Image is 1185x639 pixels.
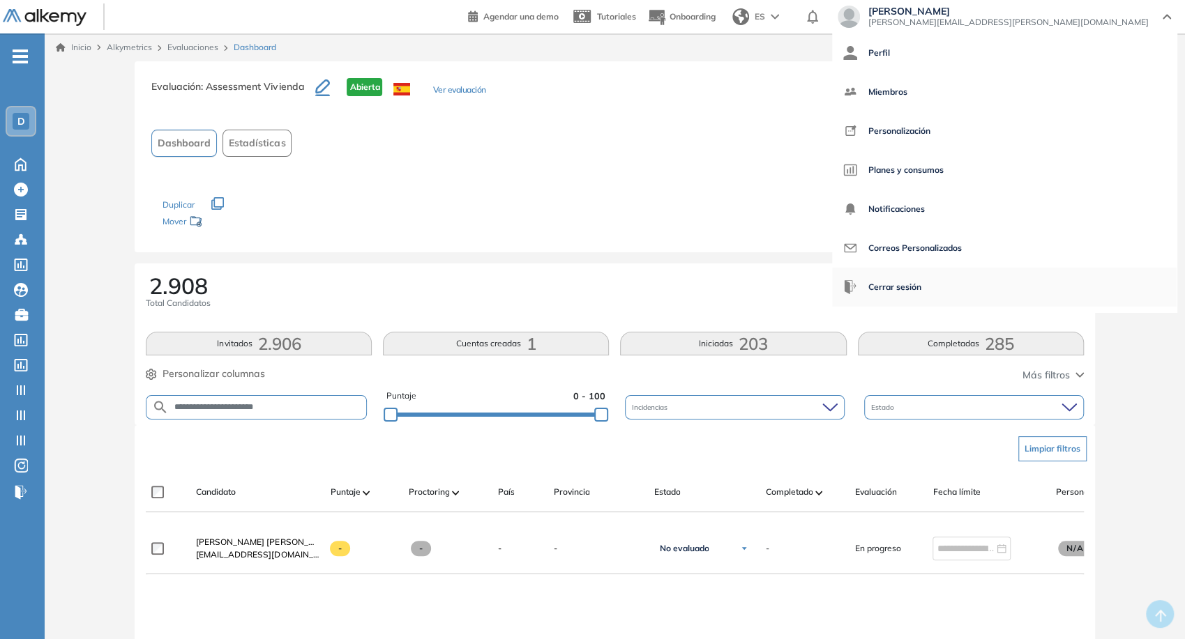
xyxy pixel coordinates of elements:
span: Candidato [196,486,236,498]
button: Limpiar filtros [1018,436,1087,461]
span: Abierta [347,78,382,96]
span: N/A [1058,541,1092,556]
span: - [411,541,431,556]
span: Completado [765,486,813,498]
span: No evaluado [659,543,709,554]
span: Proctoring [408,486,449,498]
span: : Assessment Vivienda [201,80,304,93]
button: Estadísticas [222,130,292,157]
button: Más filtros [1022,368,1084,383]
img: [missing "en.ARROW_ALT" translation] [452,491,459,495]
button: Invitados2.906 [146,332,372,355]
a: Perfil [843,36,1165,70]
span: 2.908 [149,275,208,297]
span: - [553,542,642,555]
a: Inicio [56,41,91,54]
span: Más filtros [1022,368,1070,383]
img: icon [843,163,857,177]
span: - [497,542,501,555]
span: En progreso [854,542,900,555]
i: - [13,55,28,58]
a: Evaluaciones [167,42,218,52]
button: Completadas285 [858,332,1084,355]
img: icon [843,85,857,99]
span: 0 - 100 [573,390,605,403]
button: Onboarding [647,2,716,32]
span: Estado [871,402,897,413]
span: ES [755,10,765,23]
span: [PERSON_NAME][EMAIL_ADDRESS][PERSON_NAME][DOMAIN_NAME] [868,17,1149,28]
a: Notificaciones [843,192,1165,226]
img: icon [843,241,857,255]
span: Onboarding [670,11,716,22]
span: Puntaje [330,486,360,498]
a: Correos Personalizados [843,231,1165,265]
span: [PERSON_NAME] [PERSON_NAME][EMAIL_ADDRESS][DOMAIN_NAME] [196,537,478,547]
span: Personas - [PERSON_NAME] [1055,486,1129,498]
img: ESP [393,83,410,95]
img: icon [843,46,857,60]
span: Dashboard [158,136,211,151]
button: Personalizar columnas [146,367,265,381]
img: SEARCH_ALT [152,399,169,416]
button: Cuentas creadas1 [383,332,609,355]
div: Incidencias [625,395,845,419]
span: Total Candidatos [146,297,211,309]
h3: Evaluación [151,78,315,107]
img: world [732,8,749,25]
span: Perfil [868,36,890,70]
span: Personalizar columnas [163,367,265,381]
span: Tutoriales [597,11,636,22]
img: Logo [3,9,86,26]
span: Puntaje [386,390,416,403]
span: Incidencias [632,402,670,413]
span: Evaluación [854,486,896,498]
img: icon [843,124,857,138]
span: [PERSON_NAME] [868,6,1149,17]
span: Miembros [868,75,907,109]
span: D [17,116,25,127]
div: Estado [864,395,1084,419]
button: Dashboard [151,130,217,157]
span: Correos Personalizados [868,231,962,265]
img: [missing "en.ARROW_ALT" translation] [815,491,822,495]
span: Fecha límite [933,486,980,498]
span: Cerrar sesión [868,270,921,304]
span: [EMAIL_ADDRESS][DOMAIN_NAME] [196,548,319,561]
span: Notificaciones [868,192,925,226]
span: Agendar una demo [483,11,559,22]
a: Agendar una demo [468,7,559,24]
span: Personalización [868,114,930,148]
a: Miembros [843,75,1165,109]
span: País [497,486,514,498]
a: [PERSON_NAME] [PERSON_NAME][EMAIL_ADDRESS][DOMAIN_NAME] [196,536,319,548]
button: Ver evaluación [432,84,485,98]
img: icon [843,280,857,294]
img: Ícono de flecha [740,544,748,553]
button: Iniciadas203 [620,332,846,355]
span: Provincia [553,486,589,498]
button: Cerrar sesión [843,270,921,304]
span: - [765,542,769,555]
a: Personalización [843,114,1165,148]
span: Estado [654,486,680,498]
div: Mover [163,210,302,236]
span: - [330,541,350,556]
span: Estadísticas [229,136,285,151]
a: Planes y consumos [843,153,1165,187]
img: [missing "en.ARROW_ALT" translation] [363,491,370,495]
span: Dashboard [234,41,276,54]
span: Duplicar [163,199,195,210]
img: arrow [771,14,779,20]
img: icon [843,202,857,216]
span: Planes y consumos [868,153,944,187]
span: Alkymetrics [107,42,152,52]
